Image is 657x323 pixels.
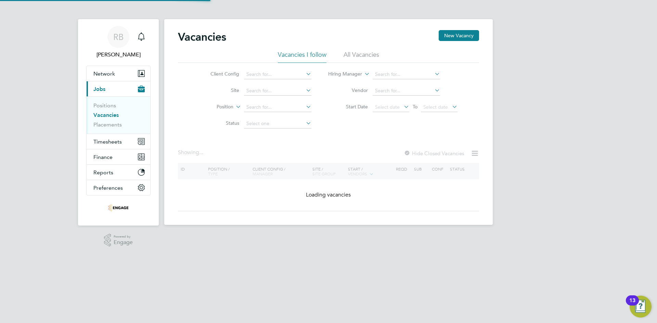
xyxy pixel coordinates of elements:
[93,102,116,109] a: Positions
[244,103,311,112] input: Search for...
[344,51,379,63] li: All Vacancies
[87,81,150,96] button: Jobs
[87,165,150,180] button: Reports
[199,149,203,156] span: ...
[404,150,464,157] label: Hide Closed Vacancies
[178,30,226,44] h2: Vacancies
[93,154,113,160] span: Finance
[423,104,448,110] span: Select date
[373,70,440,79] input: Search for...
[244,70,311,79] input: Search for...
[328,87,368,93] label: Vendor
[93,169,113,176] span: Reports
[108,202,129,213] img: footprintrecruitment-logo-retina.png
[244,86,311,96] input: Search for...
[87,134,150,149] button: Timesheets
[194,104,233,110] label: Position
[178,149,205,156] div: Showing
[200,71,239,77] label: Client Config
[200,87,239,93] label: Site
[93,121,122,128] a: Placements
[78,19,159,226] nav: Main navigation
[114,240,133,245] span: Engage
[375,104,400,110] span: Select date
[93,185,123,191] span: Preferences
[411,102,420,111] span: To
[86,202,151,213] a: Go to home page
[328,104,368,110] label: Start Date
[93,70,115,77] span: Network
[323,71,362,78] label: Hiring Manager
[113,32,124,41] span: RB
[200,120,239,126] label: Status
[87,96,150,134] div: Jobs
[87,66,150,81] button: Network
[278,51,326,63] li: Vacancies I follow
[87,180,150,195] button: Preferences
[87,149,150,164] button: Finance
[114,234,133,240] span: Powered by
[86,51,151,59] span: Ryan Barnett
[629,300,635,309] div: 13
[93,112,119,118] a: Vacancies
[86,26,151,59] a: RB[PERSON_NAME]
[630,296,652,318] button: Open Resource Center, 13 new notifications
[244,119,311,129] input: Select one
[93,138,122,145] span: Timesheets
[373,86,440,96] input: Search for...
[439,30,479,41] button: New Vacancy
[104,234,133,247] a: Powered byEngage
[93,86,105,92] span: Jobs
